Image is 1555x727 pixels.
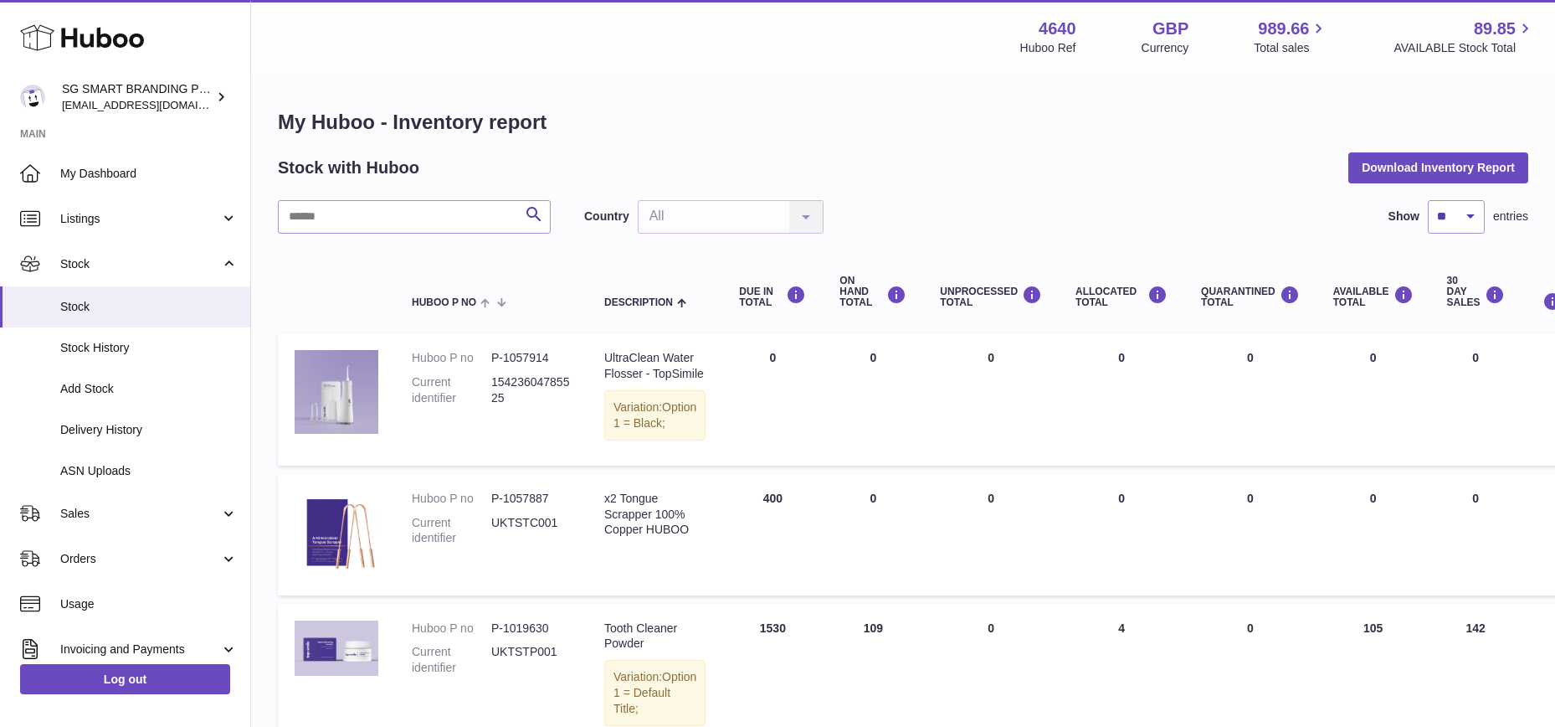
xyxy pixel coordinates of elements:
[412,491,491,507] dt: Huboo P no
[1254,18,1328,56] a: 989.66 Total sales
[1247,621,1254,635] span: 0
[1333,286,1414,308] div: AVAILABLE Total
[412,374,491,406] dt: Current identifier
[613,670,696,715] span: Option 1 = Default Title;
[412,297,476,308] span: Huboo P no
[839,276,906,309] div: ON HAND Total
[1247,351,1254,364] span: 0
[823,474,923,596] td: 0
[1474,18,1516,40] span: 89.85
[604,660,706,726] div: Variation:
[60,256,220,272] span: Stock
[1075,286,1168,308] div: ALLOCATED Total
[1388,209,1419,224] label: Show
[604,621,706,652] div: Tooth Cleaner Powder
[604,350,706,382] div: UltraClean Water Flosser - TopSimile
[1020,40,1076,56] div: Huboo Ref
[60,422,238,438] span: Delivery History
[412,621,491,637] dt: Huboo P no
[923,474,1059,596] td: 0
[923,333,1059,466] td: 0
[62,98,246,111] span: [EMAIL_ADDRESS][DOMAIN_NAME]
[1430,474,1522,596] td: 0
[1254,40,1328,56] span: Total sales
[491,491,571,507] dd: P-1057887
[60,211,220,227] span: Listings
[1201,286,1300,308] div: QUARANTINED Total
[20,664,230,694] a: Log out
[60,463,238,479] span: ASN Uploads
[1447,276,1505,309] div: 30 DAY SALES
[739,286,806,308] div: DUE IN TOTAL
[940,286,1042,308] div: UNPROCESSED Total
[1142,40,1189,56] div: Currency
[1493,209,1528,224] span: entries
[491,515,571,547] dd: UKTSTC001
[278,109,1528,136] h1: My Huboo - Inventory report
[491,644,571,676] dd: UKTSTP001
[60,642,220,657] span: Invoicing and Payments
[295,350,378,434] img: product image
[1348,152,1528,183] button: Download Inventory Report
[1316,474,1430,596] td: 0
[278,157,419,179] h2: Stock with Huboo
[491,374,571,406] dd: 15423604785525
[722,474,823,596] td: 400
[722,333,823,466] td: 0
[60,381,238,397] span: Add Stock
[604,297,673,308] span: Description
[613,400,696,430] span: Option 1 = Black;
[1393,40,1535,56] span: AVAILABLE Stock Total
[62,81,213,113] div: SG SMART BRANDING PTE. LTD.
[1059,474,1184,596] td: 0
[412,644,491,676] dt: Current identifier
[1152,18,1188,40] strong: GBP
[60,166,238,182] span: My Dashboard
[60,506,220,522] span: Sales
[295,621,378,677] img: product image
[1430,333,1522,466] td: 0
[584,209,629,224] label: Country
[604,491,706,539] div: x2 Tongue Scrapper 100% Copper HUBOO
[60,551,220,567] span: Orders
[604,390,706,441] div: Variation:
[491,350,571,366] dd: P-1057914
[412,515,491,547] dt: Current identifier
[60,299,238,315] span: Stock
[491,621,571,637] dd: P-1019630
[823,333,923,466] td: 0
[412,350,491,366] dt: Huboo P no
[1247,492,1254,505] span: 0
[1039,18,1076,40] strong: 4640
[20,85,45,110] img: uktopsmileshipping@gmail.com
[1258,18,1309,40] span: 989.66
[60,340,238,356] span: Stock History
[60,596,238,612] span: Usage
[1393,18,1535,56] a: 89.85 AVAILABLE Stock Total
[1316,333,1430,466] td: 0
[1059,333,1184,466] td: 0
[295,491,378,575] img: product image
